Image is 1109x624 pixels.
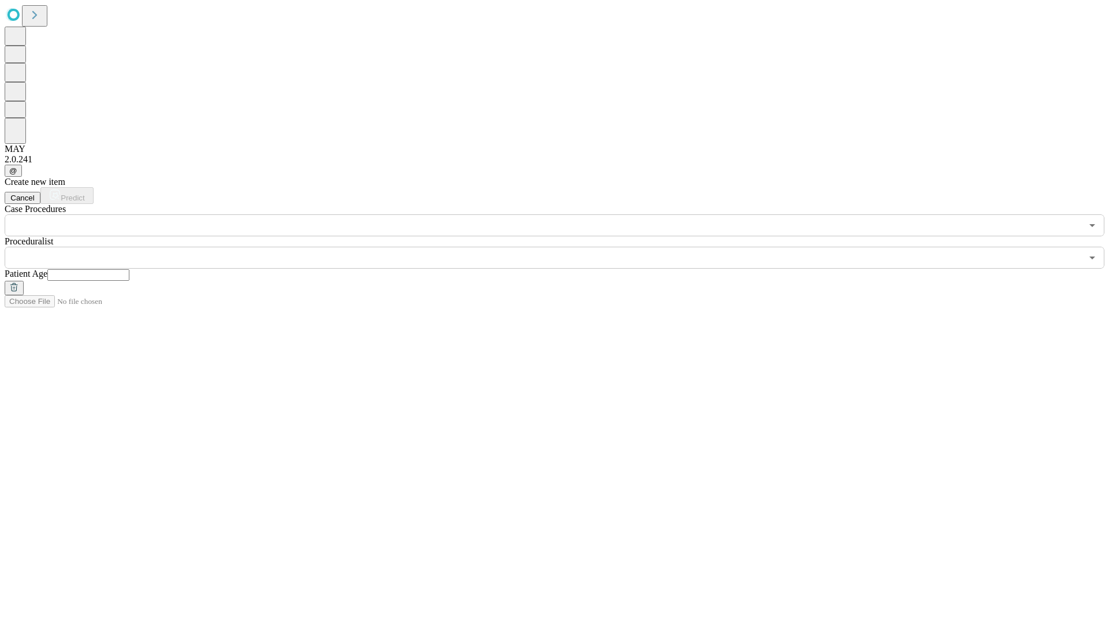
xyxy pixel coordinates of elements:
[5,177,65,187] span: Create new item
[5,154,1104,165] div: 2.0.241
[5,204,66,214] span: Scheduled Procedure
[61,194,84,202] span: Predict
[5,269,47,278] span: Patient Age
[5,236,53,246] span: Proceduralist
[1084,250,1100,266] button: Open
[5,165,22,177] button: @
[5,192,40,204] button: Cancel
[40,187,94,204] button: Predict
[1084,217,1100,233] button: Open
[9,166,17,175] span: @
[10,194,35,202] span: Cancel
[5,144,1104,154] div: MAY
